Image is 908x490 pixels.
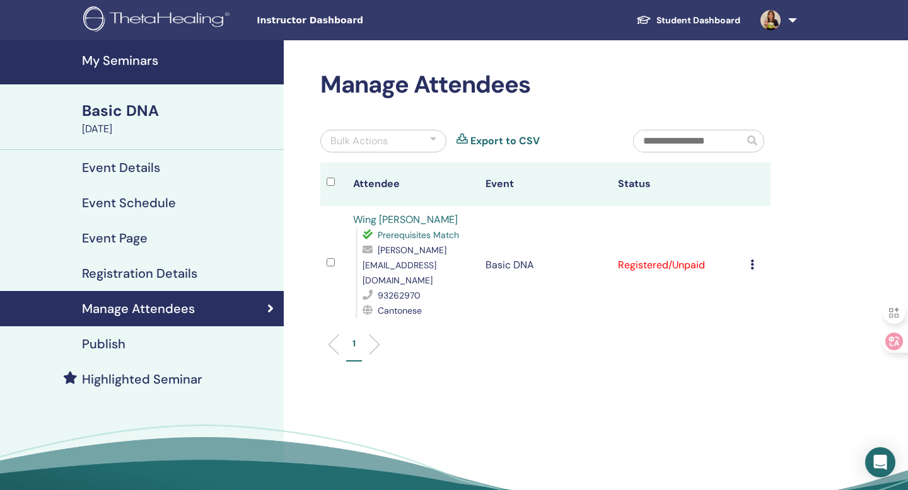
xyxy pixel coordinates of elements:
[636,14,651,25] img: graduation-cap-white.svg
[626,9,750,32] a: Student Dashboard
[347,162,479,206] th: Attendee
[82,100,276,122] div: Basic DNA
[479,162,612,206] th: Event
[82,336,125,351] h4: Publish
[82,160,160,175] h4: Event Details
[330,134,388,149] div: Bulk Actions
[74,100,284,137] a: Basic DNA[DATE]
[470,134,540,149] a: Export to CSV
[378,305,422,316] span: Cantonese
[257,14,446,27] span: Instructor Dashboard
[612,162,744,206] th: Status
[82,301,195,316] h4: Manage Attendees
[82,231,148,246] h4: Event Page
[82,372,202,387] h4: Highlighted Seminar
[378,290,421,301] span: 93262970
[363,244,446,286] span: [PERSON_NAME][EMAIL_ADDRESS][DOMAIN_NAME]
[352,337,356,350] p: 1
[82,122,276,137] div: [DATE]
[865,447,895,477] div: Open Intercom Messenger
[320,71,771,100] h2: Manage Attendees
[378,229,459,241] span: Prerequisites Match
[353,213,458,226] a: Wing [PERSON_NAME]
[82,266,197,281] h4: Registration Details
[82,53,276,68] h4: My Seminars
[760,10,781,30] img: default.jpg
[479,206,612,324] td: Basic DNA
[82,195,176,210] h4: Event Schedule
[83,6,234,35] img: logo.png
